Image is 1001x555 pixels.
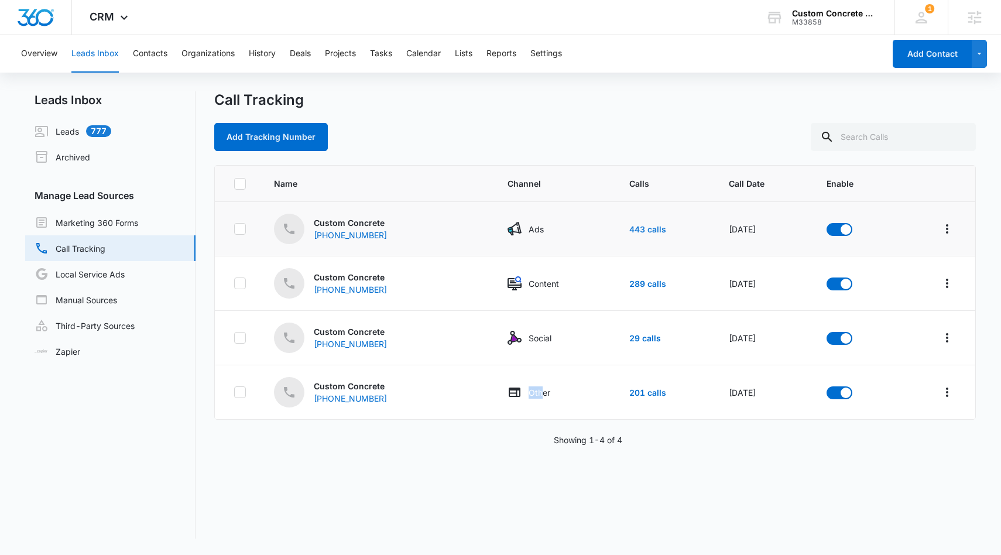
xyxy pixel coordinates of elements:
p: Social [529,332,551,344]
a: Call Tracking [35,241,105,255]
span: Enable [827,177,883,190]
a: [PHONE_NUMBER] [314,283,399,296]
div: [PHONE_NUMBER] [314,392,387,405]
p: Custom Concrete [314,326,399,338]
a: Zapier [35,345,80,358]
button: Settings [530,35,562,73]
span: Calls [629,177,701,190]
div: notifications count [925,4,934,13]
button: Overview [21,35,57,73]
button: Calendar [406,35,441,73]
div: [PHONE_NUMBER] [314,229,387,241]
a: Manual Sources [35,293,117,307]
p: Showing 1-4 of 4 [554,434,622,446]
a: 443 calls [629,224,666,234]
span: CRM [90,11,114,23]
button: Overflow Menu [938,220,957,238]
div: [DATE] [729,277,798,290]
button: Add Contact [893,40,972,68]
input: Search Calls [811,123,976,151]
p: Custom Concrete [314,271,399,283]
p: Custom Concrete [314,217,399,229]
div: account name [792,9,877,18]
a: [PHONE_NUMBER] [314,229,399,241]
div: account id [792,18,877,26]
div: [PHONE_NUMBER] [314,283,387,296]
div: [DATE] [729,332,798,344]
button: Organizations [181,35,235,73]
button: Tasks [370,35,392,73]
img: Social [508,331,522,345]
div: [DATE] [729,223,798,235]
h2: Leads Inbox [25,91,196,109]
button: Overflow Menu [938,274,957,293]
button: Reports [486,35,516,73]
a: Marketing 360 Forms [35,215,138,229]
button: Deals [290,35,311,73]
a: Local Service Ads [35,267,125,281]
button: Add Tracking Number [214,123,328,151]
div: [PHONE_NUMBER] [314,338,387,350]
button: History [249,35,276,73]
h3: Manage Lead Sources [25,189,196,203]
span: 1 [925,4,934,13]
p: Other [529,386,550,399]
h1: Call Tracking [214,91,304,109]
span: Call Date [729,177,798,190]
img: Ads [508,222,522,236]
span: Channel [508,177,601,190]
button: Overflow Menu [938,383,957,402]
p: Custom Concrete [314,380,399,392]
button: Projects [325,35,356,73]
p: Ads [529,223,544,235]
a: 201 calls [629,388,666,398]
div: [DATE] [729,386,798,399]
button: Contacts [133,35,167,73]
a: Third-Party Sources [35,318,135,333]
button: Overflow Menu [938,328,957,347]
button: Leads Inbox [71,35,119,73]
a: Archived [35,150,90,164]
a: 29 calls [629,333,661,343]
a: [PHONE_NUMBER] [314,392,399,405]
a: Leads777 [35,124,111,138]
a: [PHONE_NUMBER] [314,338,399,350]
img: Content [508,276,522,290]
a: 289 calls [629,279,666,289]
span: Name [274,177,479,190]
button: Lists [455,35,472,73]
p: Content [529,277,559,290]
